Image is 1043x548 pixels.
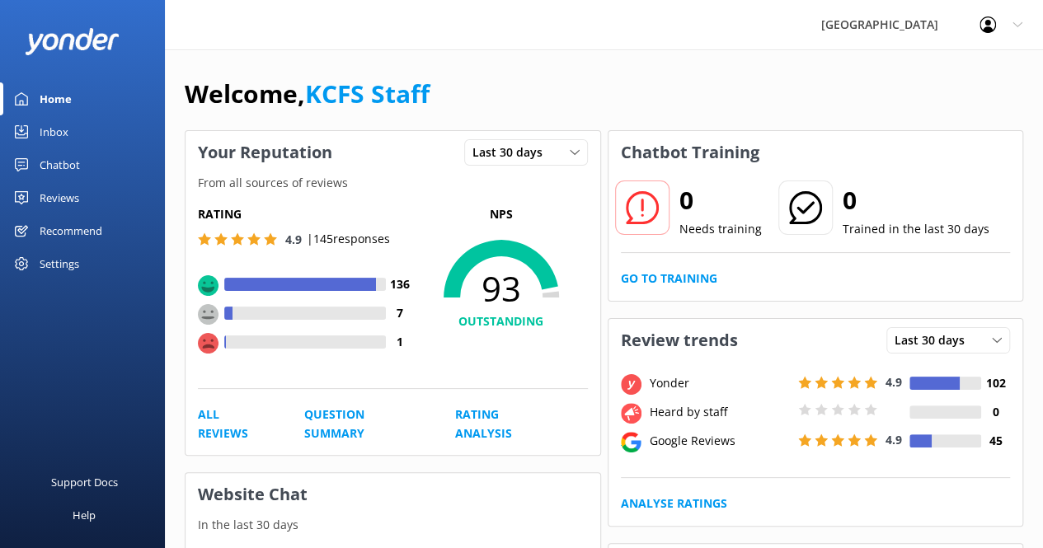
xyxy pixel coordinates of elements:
[646,403,794,421] div: Heard by staff
[981,403,1010,421] h4: 0
[198,405,267,443] a: All Reviews
[415,268,588,309] span: 93
[679,180,762,220] h2: 0
[981,432,1010,450] h4: 45
[386,333,415,351] h4: 1
[472,143,552,162] span: Last 30 days
[40,181,79,214] div: Reviews
[679,220,762,238] p: Needs training
[304,405,418,443] a: Question Summary
[186,131,345,174] h3: Your Reputation
[51,466,118,499] div: Support Docs
[646,374,794,392] div: Yonder
[40,214,102,247] div: Recommend
[386,304,415,322] h4: 7
[886,432,902,447] span: 4.9
[895,331,975,349] span: Last 30 days
[981,374,1010,392] h4: 102
[186,473,600,516] h3: Website Chat
[621,269,717,288] a: Go to Training
[621,494,727,513] a: Analyse Ratings
[843,180,989,220] h2: 0
[186,516,600,534] p: In the last 30 days
[415,312,588,330] h4: OUTSTANDING
[25,28,120,55] img: yonder-white-logo.png
[40,247,79,280] div: Settings
[646,432,794,450] div: Google Reviews
[186,174,600,192] p: From all sources of reviews
[40,148,80,181] div: Chatbot
[40,115,68,148] div: Inbox
[73,499,96,532] div: Help
[198,205,415,223] h5: Rating
[608,131,772,174] h3: Chatbot Training
[608,319,750,362] h3: Review trends
[40,82,72,115] div: Home
[185,74,430,114] h1: Welcome,
[886,374,902,390] span: 4.9
[307,230,390,248] p: | 145 responses
[455,405,551,443] a: Rating Analysis
[285,232,302,247] span: 4.9
[843,220,989,238] p: Trained in the last 30 days
[305,77,430,110] a: KCFS Staff
[386,275,415,293] h4: 136
[415,205,588,223] p: NPS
